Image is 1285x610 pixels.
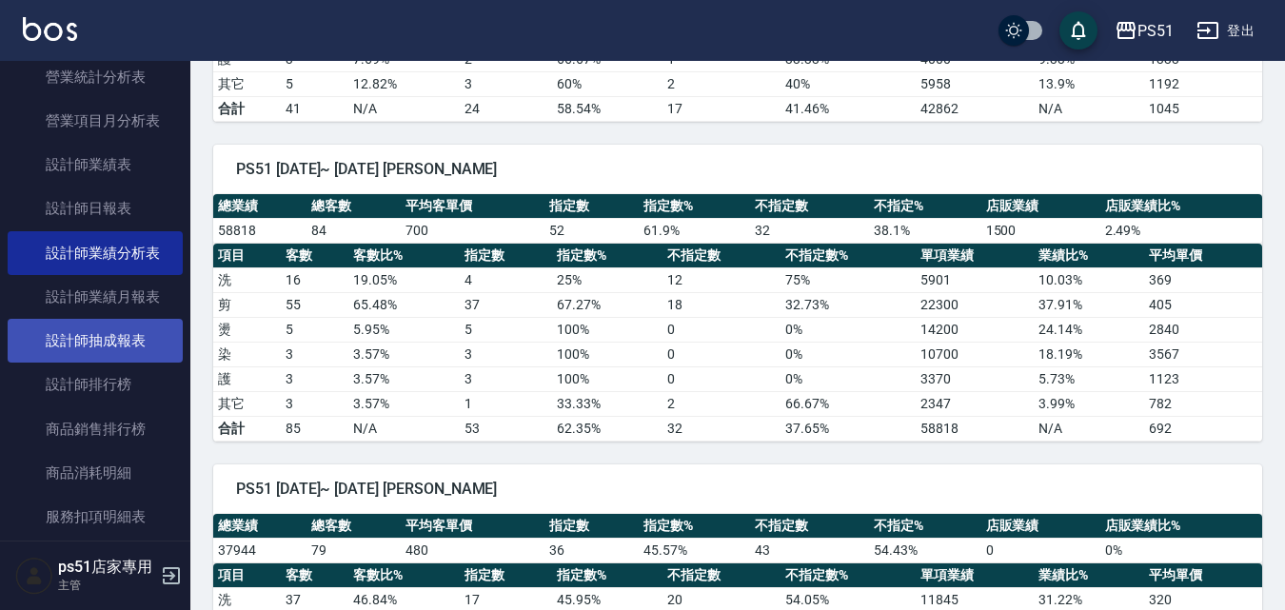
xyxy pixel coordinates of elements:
th: 不指定數 [750,194,869,219]
td: 22300 [916,292,1034,317]
td: 62.35% [552,416,662,441]
td: N/A [1034,96,1144,121]
td: 36 [544,538,638,562]
th: 不指定數% [781,244,916,268]
td: 0 [662,366,781,391]
td: 24 [460,96,552,121]
td: 37.65% [781,416,916,441]
td: 32.73 % [781,292,916,317]
td: 其它 [213,71,281,96]
a: 商品銷售排行榜 [8,407,183,451]
th: 客數 [281,563,348,588]
th: 業績比% [1034,563,1144,588]
th: 客數 [281,244,348,268]
a: 設計師業績分析表 [8,231,183,275]
th: 平均客單價 [401,194,544,219]
td: 洗 [213,267,281,292]
table: a dense table [213,194,1262,244]
table: a dense table [213,514,1262,563]
th: 不指定% [869,514,980,539]
td: 4 [460,267,552,292]
td: 5958 [916,71,1034,96]
th: 平均單價 [1144,563,1262,588]
td: 1192 [1144,71,1262,96]
td: 17 [662,96,781,121]
td: 16 [281,267,348,292]
td: 75 % [781,267,916,292]
th: 指定數% [639,514,750,539]
th: 店販業績比% [1100,194,1262,219]
a: 設計師抽成報表 [8,319,183,363]
span: PS51 [DATE]~ [DATE] [PERSON_NAME] [236,160,1239,179]
th: 項目 [213,244,281,268]
th: 業績比% [1034,244,1144,268]
td: 692 [1144,416,1262,441]
td: 1 [460,391,552,416]
td: 0 % [781,342,916,366]
td: 100 % [552,366,662,391]
td: N/A [1034,416,1144,441]
th: 店販業績 [981,514,1100,539]
td: 3 [281,391,348,416]
th: 指定數 [460,244,552,268]
td: 37944 [213,538,306,562]
td: 65.48 % [348,292,459,317]
table: a dense table [213,244,1262,442]
th: 總客數 [306,514,400,539]
td: 58818 [213,218,306,243]
td: 85 [281,416,348,441]
a: 營業項目月分析表 [8,99,183,143]
td: 0 [662,342,781,366]
th: 指定數% [552,244,662,268]
td: 40 % [781,71,916,96]
td: 12.82 % [348,71,459,96]
td: 3370 [916,366,1034,391]
td: 41 [281,96,348,121]
th: 單項業績 [916,563,1034,588]
th: 單項業績 [916,244,1034,268]
a: 服務扣項明細表 [8,495,183,539]
td: 5 [281,317,348,342]
td: 3 [281,342,348,366]
img: Logo [23,17,77,41]
a: 設計師業績表 [8,143,183,187]
td: 3.99 % [1034,391,1144,416]
td: 0 [662,317,781,342]
th: 不指定數 [750,514,869,539]
th: 店販業績比% [1100,514,1262,539]
td: 84 [306,218,400,243]
td: 58818 [916,416,1034,441]
th: 店販業績 [981,194,1100,219]
td: 19.05 % [348,267,459,292]
td: 53 [460,416,552,441]
a: 設計師排行榜 [8,363,183,406]
th: 不指定數 [662,563,781,588]
td: 38.1 % [869,218,980,243]
td: 18.19 % [1034,342,1144,366]
td: 3.57 % [348,391,459,416]
th: 項目 [213,563,281,588]
td: 37.91 % [1034,292,1144,317]
td: 32 [662,416,781,441]
td: 3 [281,366,348,391]
td: 5.95 % [348,317,459,342]
td: 58.54% [552,96,662,121]
th: 不指定數 [662,244,781,268]
td: 剪 [213,292,281,317]
td: 3 [460,342,552,366]
td: 2.49 % [1100,218,1262,243]
td: 100 % [552,317,662,342]
p: 主管 [58,577,155,594]
span: PS51 [DATE]~ [DATE] [PERSON_NAME] [236,480,1239,499]
td: 合計 [213,96,281,121]
td: 護 [213,366,281,391]
th: 總業績 [213,514,306,539]
td: 2 [662,391,781,416]
h5: ps51店家專用 [58,558,155,577]
td: 3.57 % [348,366,459,391]
td: 32 [750,218,869,243]
a: 單一服務項目查詢 [8,539,183,582]
td: 染 [213,342,281,366]
button: PS51 [1107,11,1181,50]
td: 2840 [1144,317,1262,342]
